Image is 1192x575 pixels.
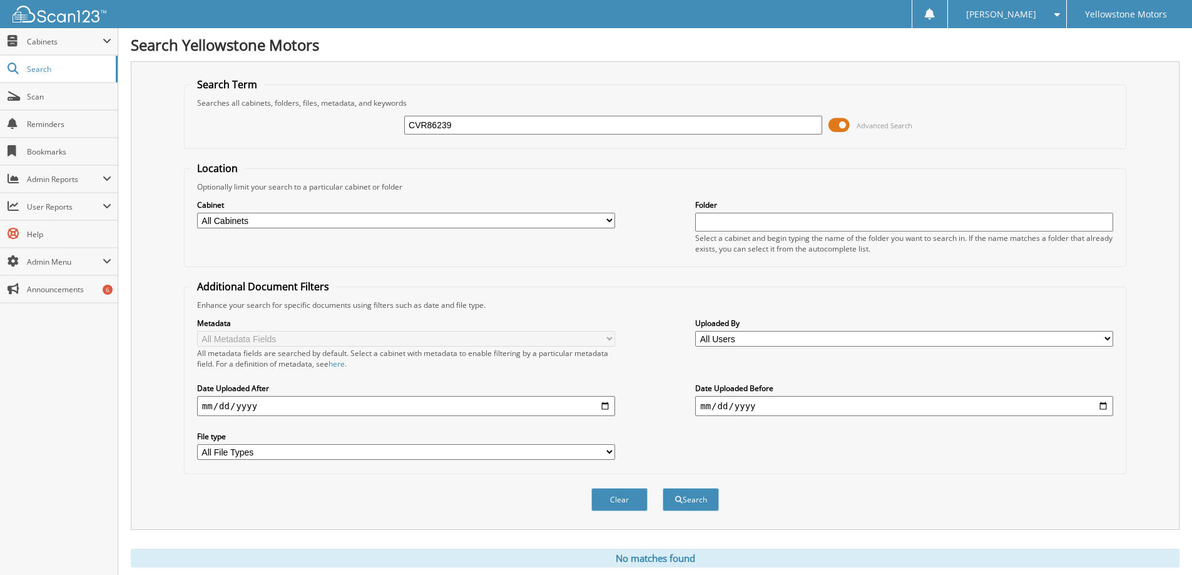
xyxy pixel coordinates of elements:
[663,488,719,511] button: Search
[329,359,345,369] a: here
[695,396,1113,416] input: end
[27,64,110,74] span: Search
[197,383,615,394] label: Date Uploaded After
[27,119,111,130] span: Reminders
[695,383,1113,394] label: Date Uploaded Before
[966,11,1036,18] span: [PERSON_NAME]
[27,36,103,47] span: Cabinets
[695,318,1113,328] label: Uploaded By
[197,348,615,369] div: All metadata fields are searched by default. Select a cabinet with metadata to enable filtering b...
[27,284,111,295] span: Announcements
[591,488,648,511] button: Clear
[27,201,103,212] span: User Reports
[197,396,615,416] input: start
[191,181,1119,192] div: Optionally limit your search to a particular cabinet or folder
[1085,11,1167,18] span: Yellowstone Motors
[103,285,113,295] div: 6
[197,431,615,442] label: File type
[191,78,263,91] legend: Search Term
[695,233,1113,254] div: Select a cabinet and begin typing the name of the folder you want to search in. If the name match...
[695,200,1113,210] label: Folder
[131,549,1179,567] div: No matches found
[27,174,103,185] span: Admin Reports
[131,34,1179,55] h1: Search Yellowstone Motors
[197,318,615,328] label: Metadata
[191,98,1119,108] div: Searches all cabinets, folders, files, metadata, and keywords
[191,161,244,175] legend: Location
[27,229,111,240] span: Help
[27,146,111,157] span: Bookmarks
[191,280,335,293] legend: Additional Document Filters
[27,257,103,267] span: Admin Menu
[27,91,111,102] span: Scan
[191,300,1119,310] div: Enhance your search for specific documents using filters such as date and file type.
[197,200,615,210] label: Cabinet
[857,121,912,130] span: Advanced Search
[13,6,106,23] img: scan123-logo-white.svg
